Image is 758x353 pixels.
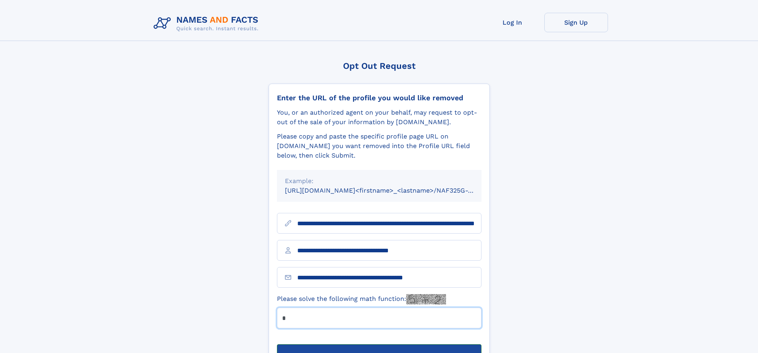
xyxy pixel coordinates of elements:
div: You, or an authorized agent on your behalf, may request to opt-out of the sale of your informatio... [277,108,481,127]
div: Please copy and paste the specific profile page URL on [DOMAIN_NAME] you want removed into the Pr... [277,132,481,160]
img: Logo Names and Facts [150,13,265,34]
small: [URL][DOMAIN_NAME]<firstname>_<lastname>/NAF325G-xxxxxxxx [285,187,497,194]
div: Enter the URL of the profile you would like removed [277,94,481,102]
div: Example: [285,176,474,186]
label: Please solve the following math function: [277,294,446,304]
a: Sign Up [544,13,608,32]
div: Opt Out Request [269,61,490,71]
a: Log In [481,13,544,32]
